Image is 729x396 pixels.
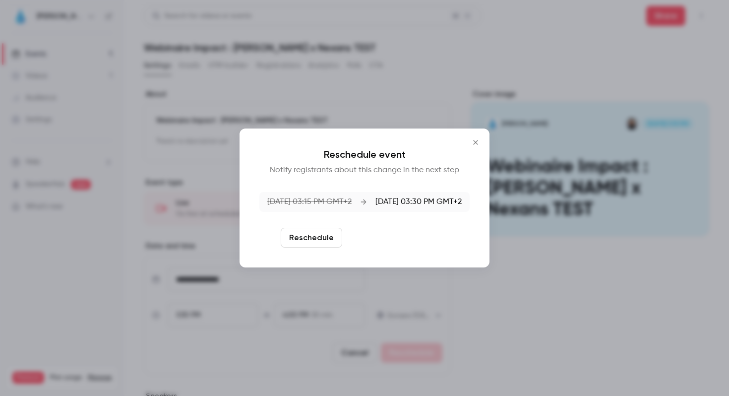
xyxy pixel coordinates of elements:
p: [DATE] 03:30 PM GMT+2 [375,196,462,208]
p: Notify registrants about this change in the next step [259,164,470,176]
button: Close [466,132,486,152]
p: [DATE] 03:15 PM GMT+2 [267,196,352,208]
button: Reschedule [281,228,342,248]
button: Reschedule and notify [346,228,449,248]
p: Reschedule event [259,148,470,160]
